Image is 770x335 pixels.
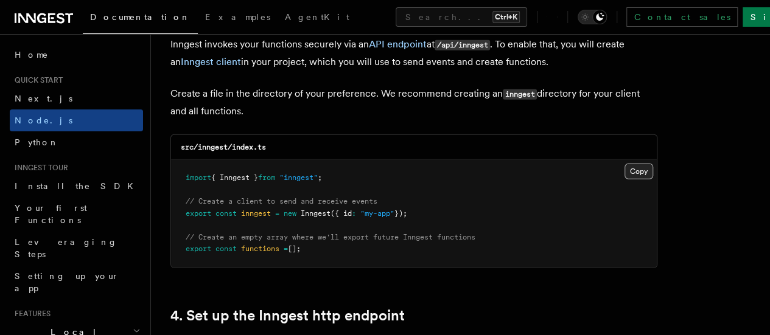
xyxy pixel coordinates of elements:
[331,209,352,218] span: ({ id
[352,209,356,218] span: :
[83,4,198,34] a: Documentation
[10,109,143,131] a: Node.js
[394,209,407,218] span: });
[215,244,237,253] span: const
[288,244,301,253] span: [];
[10,231,143,265] a: Leveraging Steps
[181,56,241,67] a: Inngest client
[186,197,377,205] span: // Create a client to send and receive events
[215,209,237,218] span: const
[369,38,427,50] a: API endpoint
[279,173,318,182] span: "inngest"
[241,244,279,253] span: functions
[241,209,271,218] span: inngest
[15,203,87,225] span: Your first Functions
[10,131,143,153] a: Python
[10,197,143,231] a: Your first Functions
[198,4,278,33] a: Examples
[15,116,72,125] span: Node.js
[10,265,143,299] a: Setting up your app
[285,12,349,22] span: AgentKit
[301,209,331,218] span: Inngest
[205,12,270,22] span: Examples
[626,7,738,27] a: Contact sales
[10,163,68,173] span: Inngest tour
[186,233,475,241] span: // Create an empty array where we'll export future Inngest functions
[15,271,119,293] span: Setting up your app
[435,40,490,50] code: /api/inngest
[10,44,143,66] a: Home
[170,36,657,71] p: Inngest invokes your functions securely via an at . To enable that, you will create an in your pr...
[10,88,143,109] a: Next.js
[503,89,537,100] code: inngest
[275,209,279,218] span: =
[258,173,275,182] span: from
[360,209,394,218] span: "my-app"
[492,11,520,23] kbd: Ctrl+K
[15,94,72,103] span: Next.js
[396,7,527,27] button: Search...Ctrl+K
[10,309,51,319] span: Features
[186,244,211,253] span: export
[211,173,258,182] span: { Inngest }
[10,175,143,197] a: Install the SDK
[10,75,63,85] span: Quick start
[90,12,191,22] span: Documentation
[170,307,405,324] a: 4. Set up the Inngest http endpoint
[15,181,141,191] span: Install the SDK
[284,244,288,253] span: =
[186,209,211,218] span: export
[15,137,59,147] span: Python
[15,49,49,61] span: Home
[578,10,607,24] button: Toggle dark mode
[186,173,211,182] span: import
[284,209,296,218] span: new
[170,85,657,120] p: Create a file in the directory of your preference. We recommend creating an directory for your cl...
[625,164,653,179] button: Copy
[15,237,117,259] span: Leveraging Steps
[181,143,266,151] code: src/inngest/index.ts
[318,173,322,182] span: ;
[278,4,357,33] a: AgentKit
